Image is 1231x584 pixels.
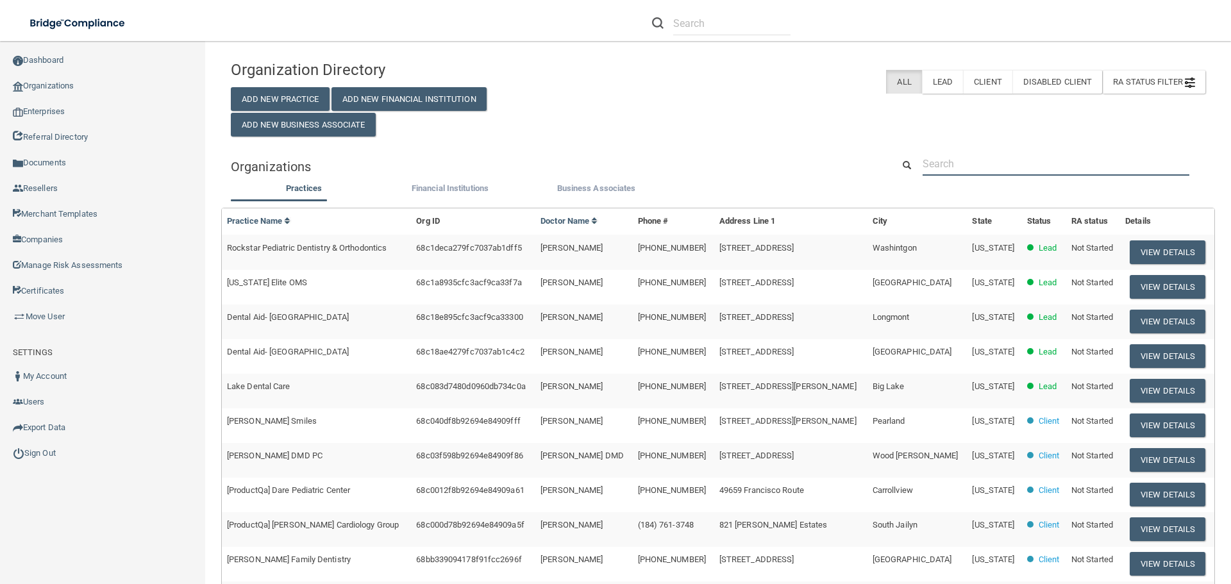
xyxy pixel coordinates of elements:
span: [GEOGRAPHIC_DATA] [873,278,952,287]
span: Not Started [1071,278,1113,287]
button: View Details [1130,552,1205,576]
button: View Details [1130,344,1205,368]
span: Big Lake [873,381,905,391]
span: 68c0012f8b92694e84909a61 [416,485,524,495]
button: View Details [1130,448,1205,472]
span: [US_STATE] [972,278,1014,287]
span: [US_STATE] [972,416,1014,426]
span: [STREET_ADDRESS] [719,312,794,322]
button: Add New Business Associate [231,113,376,137]
img: enterprise.0d942306.png [13,108,23,117]
span: [STREET_ADDRESS] [719,278,794,287]
span: [STREET_ADDRESS][PERSON_NAME] [719,416,857,426]
span: Washintgon [873,243,917,253]
th: RA status [1066,208,1120,235]
span: 821 [PERSON_NAME] Estates [719,520,828,530]
p: Client [1039,413,1060,429]
span: [PERSON_NAME] Smiles [227,416,317,426]
img: ic_user_dark.df1a06c3.png [13,371,23,381]
span: [ProductQa] Dare Pediatric Center [227,485,350,495]
label: Client [963,70,1012,94]
span: [PHONE_NUMBER] [638,381,706,391]
span: Not Started [1071,520,1113,530]
p: Client [1039,552,1060,567]
button: Add New Financial Institution [331,87,487,111]
span: [PERSON_NAME] [540,278,603,287]
label: Lead [922,70,963,94]
th: Details [1120,208,1214,235]
span: Dental Aid- [GEOGRAPHIC_DATA] [227,347,349,356]
span: Not Started [1071,381,1113,391]
input: Search [923,152,1189,176]
span: Not Started [1071,243,1113,253]
button: View Details [1130,483,1205,506]
li: Practices [231,181,377,199]
span: [PHONE_NUMBER] [638,278,706,287]
button: View Details [1130,275,1205,299]
span: [PERSON_NAME] [540,416,603,426]
span: Not Started [1071,555,1113,564]
img: bridge_compliance_login_screen.278c3ca4.svg [19,10,137,37]
span: 68c083d7480d0960db734c0a [416,381,525,391]
span: Not Started [1071,347,1113,356]
p: Lead [1039,379,1057,394]
span: South Jailyn [873,520,917,530]
span: [PERSON_NAME] [540,555,603,564]
span: Business Associates [557,183,636,193]
span: [US_STATE] [972,555,1014,564]
label: Business Associates [530,181,663,196]
button: View Details [1130,240,1205,264]
img: ic_dashboard_dark.d01f4a41.png [13,56,23,66]
span: [PERSON_NAME] DMD [540,451,624,460]
span: [US_STATE] [972,451,1014,460]
span: 68c18ae4279fc7037ab1c4c2 [416,347,524,356]
span: [PHONE_NUMBER] [638,485,706,495]
a: Doctor Name [540,216,598,226]
a: Practice Name [227,216,291,226]
p: Client [1039,517,1060,533]
span: Wood [PERSON_NAME] [873,451,959,460]
span: 68c1a8935cfc3acf9ca33f7a [416,278,521,287]
h5: Organizations [231,160,874,174]
span: [STREET_ADDRESS] [719,243,794,253]
span: [STREET_ADDRESS] [719,555,794,564]
img: ic_power_dark.7ecde6b1.png [13,447,24,459]
h4: Organization Directory [231,62,543,78]
span: Rockstar Pediatric Dentistry & Orthodontics [227,243,387,253]
span: [PERSON_NAME] [540,381,603,391]
p: Lead [1039,310,1057,325]
th: Phone # [633,208,714,235]
button: View Details [1130,379,1205,403]
button: View Details [1130,310,1205,333]
li: Financial Institutions [377,181,523,199]
span: Carrollview [873,485,913,495]
th: Org ID [411,208,535,235]
span: 68c1deca279fc7037ab1dff5 [416,243,521,253]
img: ic-search.3b580494.png [652,17,664,29]
label: All [886,70,921,94]
span: [US_STATE] [972,520,1014,530]
span: Financial Institutions [412,183,489,193]
p: Client [1039,448,1060,463]
img: ic_reseller.de258add.png [13,183,23,194]
span: Dental Aid- [GEOGRAPHIC_DATA] [227,312,349,322]
span: [PERSON_NAME] [540,243,603,253]
button: Add New Practice [231,87,330,111]
img: icon-filter@2x.21656d0b.png [1185,78,1195,88]
p: Lead [1039,275,1057,290]
span: [US_STATE] [972,312,1014,322]
span: Not Started [1071,485,1113,495]
span: [STREET_ADDRESS] [719,451,794,460]
span: [US_STATE] [972,243,1014,253]
span: 68c18e895cfc3acf9ca33300 [416,312,523,322]
span: [PHONE_NUMBER] [638,243,706,253]
span: [PERSON_NAME] [540,485,603,495]
th: Address Line 1 [714,208,867,235]
span: [PERSON_NAME] [540,520,603,530]
input: Search [673,12,791,35]
span: [PHONE_NUMBER] [638,347,706,356]
span: 49659 Francisco Route [719,485,804,495]
img: organization-icon.f8decf85.png [13,81,23,92]
img: icon-users.e205127d.png [13,397,23,407]
span: [PERSON_NAME] DMD PC [227,451,322,460]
